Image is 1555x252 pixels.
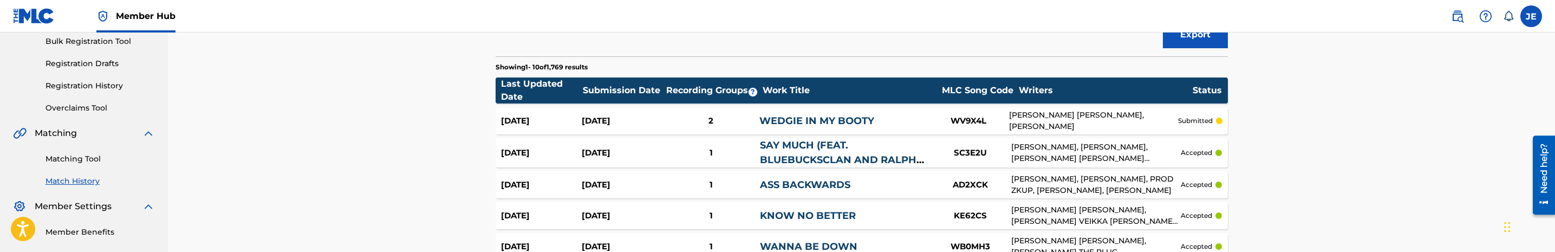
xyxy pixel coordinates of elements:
div: Help [1475,5,1497,27]
p: accepted [1181,242,1212,251]
div: Recording Groups [665,84,762,97]
div: SC3E2U [930,147,1011,159]
div: 1 [662,179,759,191]
span: Member Hub [116,10,175,22]
div: Work Title [763,84,936,97]
div: Status [1193,84,1222,97]
div: [DATE] [501,115,582,127]
div: [DATE] [582,179,662,191]
div: User Menu [1520,5,1542,27]
div: WV9X4L [928,115,1009,127]
img: expand [142,200,155,213]
a: ASS BACKWARDS [760,179,850,191]
iframe: Chat Widget [1501,200,1555,252]
div: Drag [1504,211,1511,243]
iframe: Resource Center [1525,132,1555,219]
p: accepted [1181,211,1212,221]
img: Member Settings [13,200,26,213]
span: Member Settings [35,200,112,213]
button: Export [1163,21,1228,48]
div: 1 [662,210,759,222]
div: [DATE] [501,179,582,191]
a: Bulk Registration Tool [45,36,155,47]
div: [PERSON_NAME], [PERSON_NAME], [PERSON_NAME] [PERSON_NAME] [PERSON_NAME], MIX [PERSON_NAME], PRODH... [1011,141,1181,164]
img: expand [142,127,155,140]
div: [PERSON_NAME] [PERSON_NAME], [PERSON_NAME] [1009,109,1177,132]
a: SAY MUCH (FEAT. BLUEBUCKSCLAN AND RALPHY THE PLUG) [760,139,923,180]
span: Matching [35,127,77,140]
img: help [1479,10,1492,23]
div: [DATE] [582,210,662,222]
a: Matching Tool [45,153,155,165]
div: Last Updated Date [501,77,582,104]
p: accepted [1181,180,1212,190]
p: submitted [1178,116,1213,126]
a: Member Benefits [45,227,155,238]
div: [DATE] [582,115,662,127]
a: Public Search [1447,5,1468,27]
div: [PERSON_NAME], [PERSON_NAME], PROD ZKUP, [PERSON_NAME], [PERSON_NAME] [1011,173,1181,196]
div: Notifications [1503,11,1514,22]
div: Writers [1019,84,1192,97]
a: KNOW NO BETTER [760,210,856,222]
span: ? [749,88,757,96]
div: AD2XCK [930,179,1011,191]
div: 2 [662,115,759,127]
div: [DATE] [582,147,662,159]
div: [PERSON_NAME] [PERSON_NAME], [PERSON_NAME] VEIKKA [PERSON_NAME], [PERSON_NAME] [1011,204,1181,227]
img: search [1451,10,1464,23]
a: Match History [45,176,155,187]
p: accepted [1181,148,1212,158]
img: Top Rightsholder [96,10,109,23]
div: Submission Date [583,84,664,97]
p: Showing 1 - 10 of 1,769 results [496,62,588,72]
img: MLC Logo [13,8,55,24]
a: Registration Drafts [45,58,155,69]
a: Registration History [45,80,155,92]
a: WEDGIE IN MY BOOTY [759,115,874,127]
div: KE62CS [930,210,1011,222]
div: [DATE] [501,210,582,222]
div: 1 [662,147,759,159]
div: [DATE] [501,147,582,159]
div: MLC Song Code [937,84,1018,97]
img: Matching [13,127,27,140]
a: Overclaims Tool [45,102,155,114]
